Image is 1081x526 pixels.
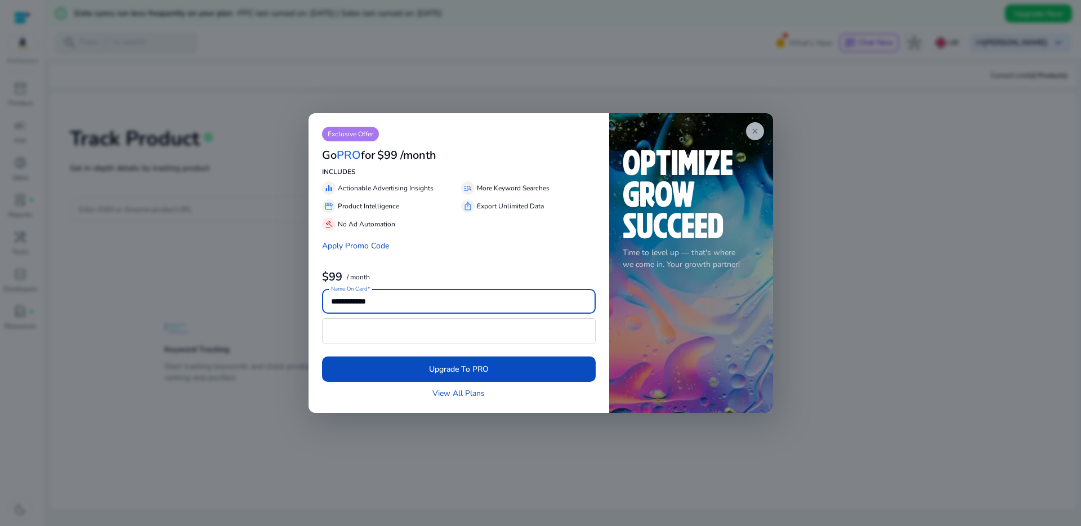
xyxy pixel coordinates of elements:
[429,363,489,375] span: Upgrade To PRO
[751,127,760,136] span: close
[322,127,379,141] p: Exclusive Offer
[322,269,342,284] b: $99
[322,149,375,162] h3: Go for
[324,202,333,211] span: storefront
[322,356,596,382] button: Upgrade To PRO
[324,220,333,229] span: gavel
[463,184,472,193] span: manage_search
[324,184,333,193] span: equalizer
[322,240,389,251] a: Apply Promo Code
[463,202,472,211] span: ios_share
[477,183,550,193] p: More Keyword Searches
[347,274,370,281] p: / month
[337,148,361,163] span: PRO
[432,387,485,399] a: View All Plans
[328,320,589,342] iframe: Secure card payment input frame
[623,247,760,270] p: Time to level up — that's where we come in. Your growth partner!
[338,201,399,211] p: Product Intelligence
[477,201,544,211] p: Export Unlimited Data
[322,167,596,177] p: INCLUDES
[331,285,367,293] mat-label: Name On Card
[338,219,395,229] p: No Ad Automation
[338,183,434,193] p: Actionable Advertising Insights
[377,149,436,162] h3: $99 /month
